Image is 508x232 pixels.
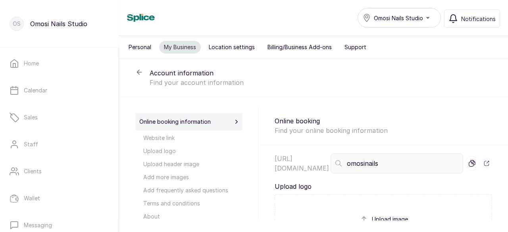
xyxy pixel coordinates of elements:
span: Website link [143,134,242,142]
span: Add frequently asked questions [143,186,242,194]
a: Calendar [6,79,112,102]
button: My Business [159,41,201,54]
p: Home [24,59,39,67]
button: Personal [124,41,156,54]
p: Online booking [275,116,492,126]
span: Upload header image [143,160,242,168]
p: Find your account information [150,78,492,87]
p: Messaging [24,221,52,229]
span: About [143,212,242,220]
button: Location settings [204,41,260,54]
a: Clients [6,160,112,182]
input: Enter name [331,153,463,173]
span: Terms and conditions [143,199,242,207]
a: Wallet [6,187,112,209]
button: Omosi Nails Studio [358,8,441,28]
a: Home [6,52,112,75]
button: Support [340,41,371,54]
p: Omosi Nails Studio [30,19,87,29]
p: Find your online booking information [275,126,492,135]
span: Add more images [143,173,242,181]
span: Omosi Nails Studio [374,14,423,22]
p: OS [13,20,21,28]
p: Sales [24,113,38,121]
span: Upload logo [143,147,242,155]
span: Notifications [461,15,496,23]
p: [URL][DOMAIN_NAME] [275,154,329,173]
p: Account information [150,68,492,78]
p: Staff [24,140,38,148]
button: Billing/Business Add-ons [263,41,337,54]
p: Wallet [24,194,40,202]
span: Online booking information [139,118,211,126]
p: Clients [24,167,42,175]
p: Upload logo [275,182,492,191]
a: Staff [6,133,112,155]
button: Notifications [444,10,500,28]
a: Sales [6,106,112,128]
p: Calendar [24,86,47,94]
